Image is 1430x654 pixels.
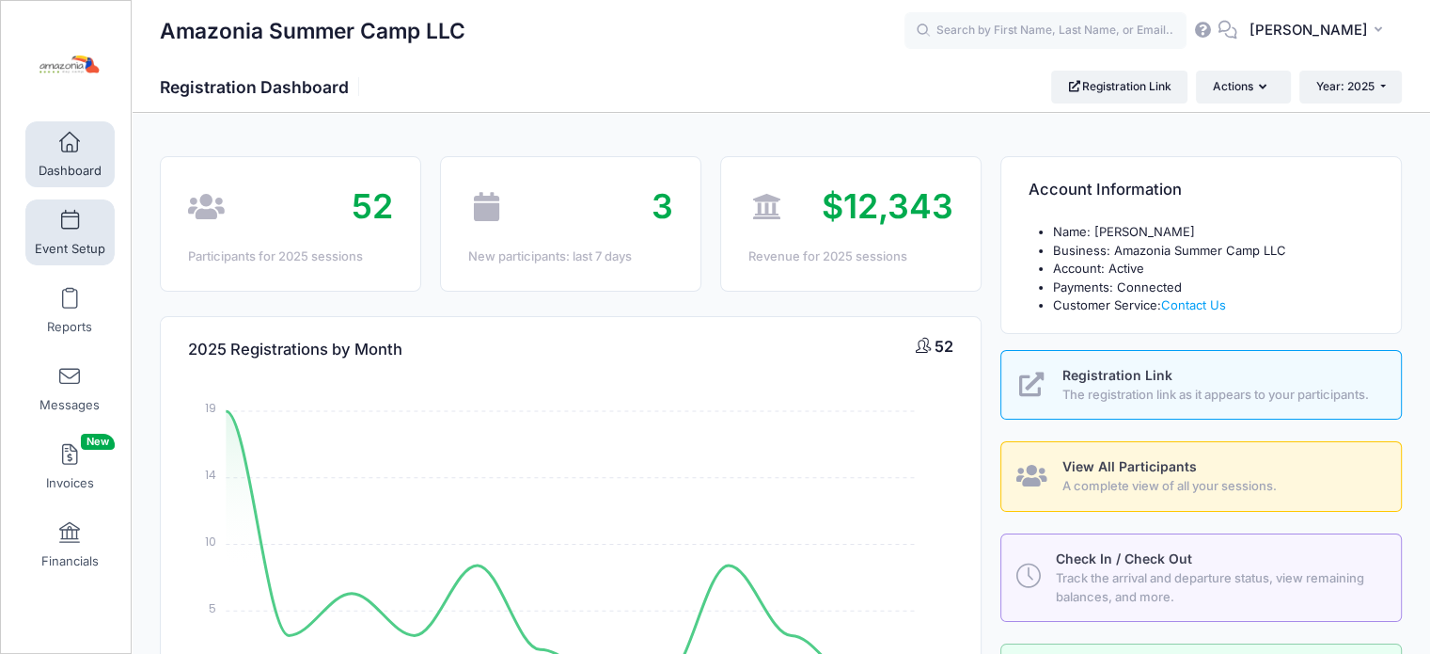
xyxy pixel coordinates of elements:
a: Registration Link The registration link as it appears to your participants. [1000,350,1402,421]
a: Financials [25,512,115,578]
button: Year: 2025 [1299,71,1402,103]
span: $12,343 [822,185,953,227]
div: Revenue for 2025 sessions [748,247,953,266]
h4: Account Information [1029,164,1182,217]
span: 52 [935,337,953,356]
a: Messages [25,356,115,422]
a: Check In / Check Out Track the arrival and departure status, view remaining balances, and more. [1000,534,1402,622]
tspan: 10 [206,534,217,550]
div: Participants for 2025 sessions [188,247,393,266]
tspan: 5 [210,599,217,615]
li: Name: [PERSON_NAME] [1053,223,1374,242]
tspan: 14 [206,467,217,483]
span: The registration link as it appears to your participants. [1062,386,1380,405]
a: Amazonia Summer Camp LLC [1,20,133,109]
button: Actions [1196,71,1290,103]
a: Registration Link [1051,71,1187,103]
a: Event Setup [25,199,115,265]
span: Event Setup [35,241,105,257]
li: Payments: Connected [1053,279,1374,297]
h1: Amazonia Summer Camp LLC [160,9,465,53]
li: Account: Active [1053,260,1374,279]
a: View All Participants A complete view of all your sessions. [1000,441,1402,512]
a: Reports [25,278,115,343]
span: A complete view of all your sessions. [1062,477,1380,496]
a: InvoicesNew [25,434,115,500]
button: [PERSON_NAME] [1237,9,1402,53]
span: View All Participants [1062,458,1197,474]
span: Invoices [46,475,94,491]
li: Customer Service: [1053,296,1374,315]
span: Track the arrival and departure status, view remaining balances, and more. [1056,569,1379,606]
span: Check In / Check Out [1056,550,1192,566]
div: New participants: last 7 days [468,247,673,266]
li: Business: Amazonia Summer Camp LLC [1053,242,1374,261]
a: Dashboard [25,121,115,187]
input: Search by First Name, Last Name, or Email... [904,12,1186,50]
h4: 2025 Registrations by Month [188,323,402,376]
span: 3 [652,185,673,227]
tspan: 19 [206,400,217,416]
span: Reports [47,319,92,335]
span: 52 [352,185,393,227]
span: Messages [39,397,100,413]
span: Dashboard [39,163,102,179]
h1: Registration Dashboard [160,77,365,97]
span: Financials [41,553,99,569]
img: Amazonia Summer Camp LLC [32,29,102,100]
span: New [81,434,115,450]
span: [PERSON_NAME] [1249,20,1368,40]
a: Contact Us [1161,297,1226,312]
span: Registration Link [1062,367,1172,383]
span: Year: 2025 [1316,79,1375,93]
